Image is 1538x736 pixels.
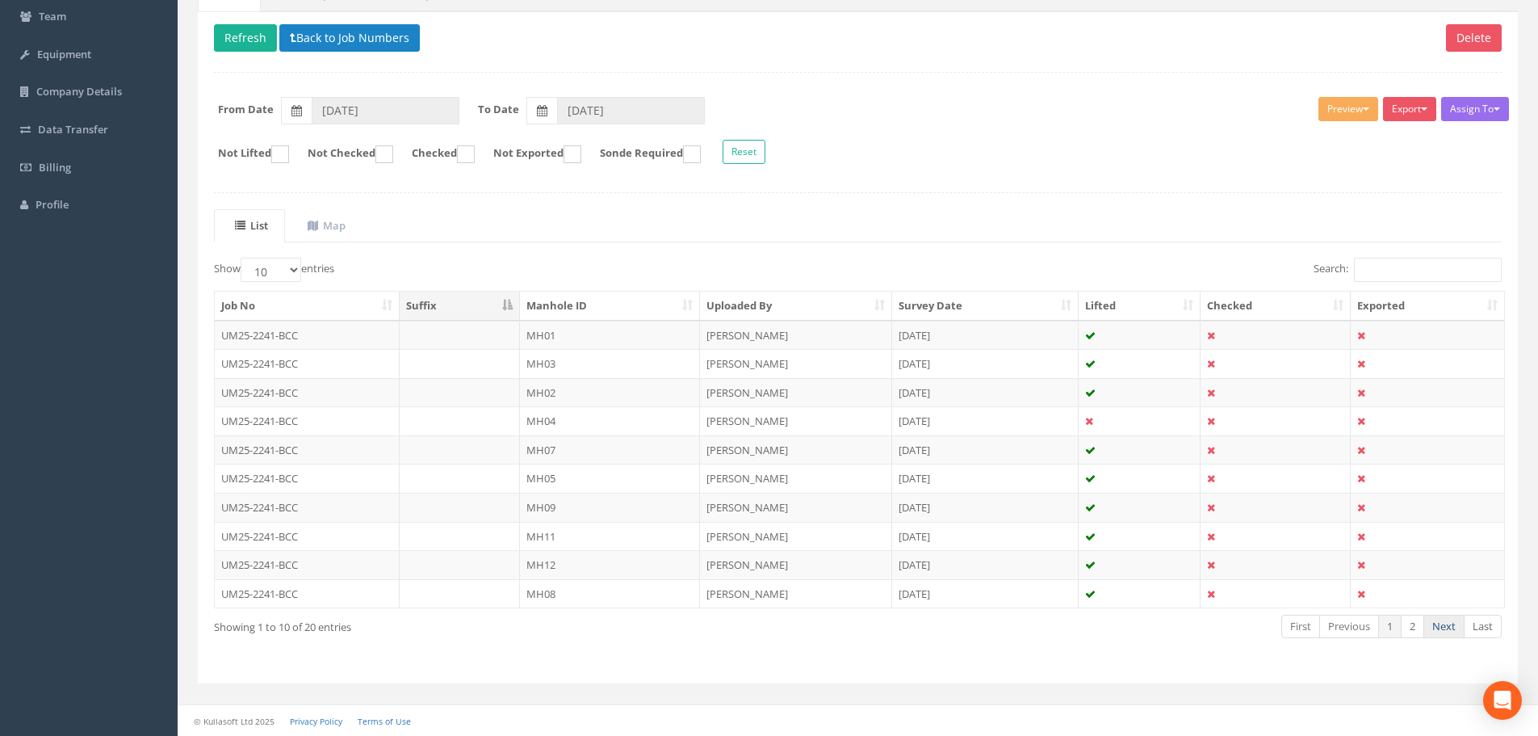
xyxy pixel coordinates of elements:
[1314,258,1502,282] label: Search:
[584,145,701,163] label: Sonde Required
[1079,292,1201,321] th: Lifted: activate to sort column ascending
[1378,615,1402,638] a: 1
[312,97,459,124] input: From Date
[36,197,69,212] span: Profile
[520,522,700,551] td: MH11
[892,579,1079,608] td: [DATE]
[520,321,700,350] td: MH01
[723,140,765,164] button: Reset
[400,292,521,321] th: Suffix: activate to sort column descending
[37,47,91,61] span: Equipment
[287,209,362,242] a: Map
[39,160,71,175] span: Billing
[520,464,700,493] td: MH05
[215,435,400,465] td: UM25-2241-BCC
[520,406,700,435] td: MH04
[1446,24,1502,52] button: Delete
[215,378,400,407] td: UM25-2241-BCC
[215,522,400,551] td: UM25-2241-BCC
[396,145,475,163] label: Checked
[215,550,400,579] td: UM25-2241-BCC
[1441,97,1509,121] button: Assign To
[1318,97,1378,121] button: Preview
[214,209,285,242] a: List
[892,292,1079,321] th: Survey Date: activate to sort column ascending
[477,145,581,163] label: Not Exported
[700,522,892,551] td: [PERSON_NAME]
[1354,258,1502,282] input: Search:
[1201,292,1351,321] th: Checked: activate to sort column ascending
[892,321,1079,350] td: [DATE]
[700,378,892,407] td: [PERSON_NAME]
[700,550,892,579] td: [PERSON_NAME]
[520,579,700,608] td: MH08
[892,378,1079,407] td: [DATE]
[557,97,705,124] input: To Date
[520,493,700,522] td: MH09
[241,258,301,282] select: Showentries
[1423,615,1465,638] a: Next
[1483,681,1522,720] div: Open Intercom Messenger
[892,522,1079,551] td: [DATE]
[36,84,122,99] span: Company Details
[215,292,400,321] th: Job No: activate to sort column ascending
[215,321,400,350] td: UM25-2241-BCC
[291,145,393,163] label: Not Checked
[520,378,700,407] td: MH02
[700,292,892,321] th: Uploaded By: activate to sort column ascending
[700,579,892,608] td: [PERSON_NAME]
[218,102,274,117] label: From Date
[214,258,334,282] label: Show entries
[892,406,1079,435] td: [DATE]
[892,550,1079,579] td: [DATE]
[358,716,411,727] a: Terms of Use
[700,349,892,378] td: [PERSON_NAME]
[39,9,66,23] span: Team
[290,716,342,727] a: Privacy Policy
[892,493,1079,522] td: [DATE]
[700,321,892,350] td: [PERSON_NAME]
[700,493,892,522] td: [PERSON_NAME]
[215,406,400,435] td: UM25-2241-BCC
[235,218,268,233] uib-tab-heading: List
[478,102,519,117] label: To Date
[1401,615,1424,638] a: 2
[194,716,274,727] small: © Kullasoft Ltd 2025
[215,579,400,608] td: UM25-2241-BCC
[1351,292,1504,321] th: Exported: activate to sort column ascending
[215,464,400,493] td: UM25-2241-BCC
[700,464,892,493] td: [PERSON_NAME]
[215,493,400,522] td: UM25-2241-BCC
[214,613,736,635] div: Showing 1 to 10 of 20 entries
[214,24,277,52] button: Refresh
[700,435,892,465] td: [PERSON_NAME]
[308,218,346,233] uib-tab-heading: Map
[1464,615,1502,638] a: Last
[215,349,400,378] td: UM25-2241-BCC
[520,550,700,579] td: MH12
[520,435,700,465] td: MH07
[700,406,892,435] td: [PERSON_NAME]
[202,145,289,163] label: Not Lifted
[520,292,700,321] th: Manhole ID: activate to sort column ascending
[279,24,420,52] button: Back to Job Numbers
[520,349,700,378] td: MH03
[38,122,108,137] span: Data Transfer
[1319,615,1379,638] a: Previous
[892,464,1079,493] td: [DATE]
[892,349,1079,378] td: [DATE]
[1383,97,1436,121] button: Export
[892,435,1079,465] td: [DATE]
[1281,615,1320,638] a: First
